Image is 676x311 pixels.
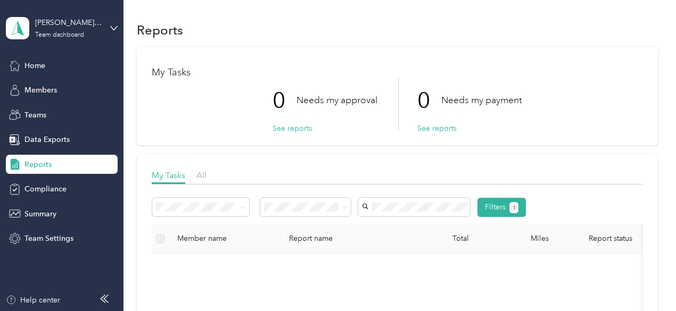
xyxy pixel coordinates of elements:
div: Total [406,234,469,243]
p: Needs my approval [296,94,377,107]
th: Report name [281,224,398,254]
span: My Tasks [152,170,185,180]
div: Miles [486,234,549,243]
span: Data Exports [24,134,70,145]
p: 0 [273,78,296,123]
span: Report status [566,234,655,243]
button: Help center [6,295,60,306]
button: 1 [509,202,518,213]
span: Home [24,60,45,71]
div: Team dashboard [35,32,84,38]
span: Reports [24,159,52,170]
span: All [196,170,207,180]
h1: My Tasks [152,67,643,78]
p: 0 [417,78,441,123]
span: 1 [513,203,516,213]
button: Filters1 [477,198,526,217]
span: Teams [24,110,46,121]
span: Summary [24,208,56,220]
span: Members [24,85,57,96]
th: Member name [169,224,281,254]
div: Member name [177,234,272,243]
iframe: Everlance-gr Chat Button Frame [616,251,676,311]
span: Team Settings [24,233,73,244]
button: See reports [417,123,457,134]
button: See reports [273,123,312,134]
span: Compliance [24,183,67,195]
div: [PERSON_NAME] Team [35,17,102,28]
h1: Reports [137,24,183,36]
p: Needs my payment [441,94,522,107]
